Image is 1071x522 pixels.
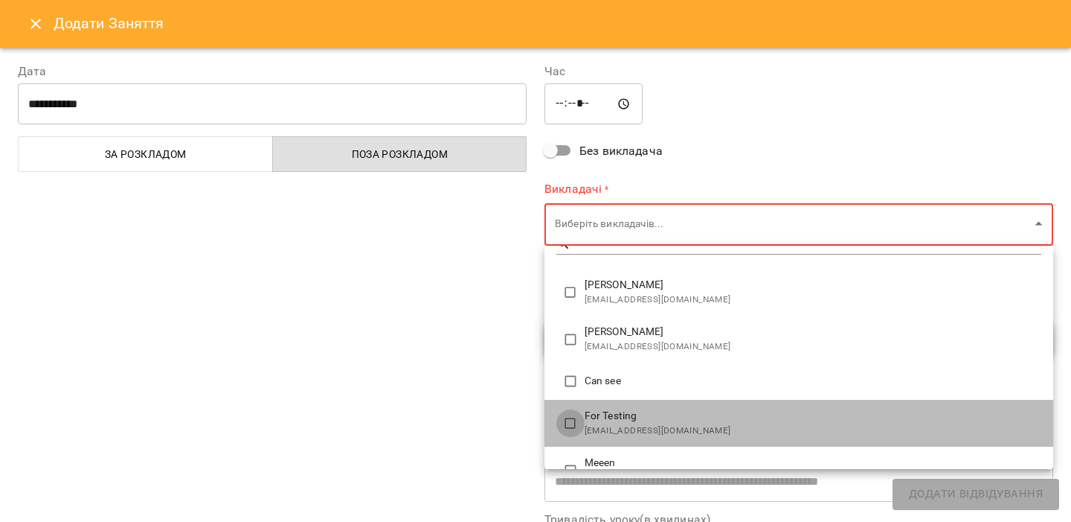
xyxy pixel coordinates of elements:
[585,325,1041,340] span: [PERSON_NAME]
[585,456,1041,471] span: Meeen
[585,409,1041,424] span: For Testing
[585,293,1041,308] span: [EMAIL_ADDRESS][DOMAIN_NAME]
[585,340,1041,354] span: [EMAIL_ADDRESS][DOMAIN_NAME]
[585,278,1041,293] span: [PERSON_NAME]
[585,424,1041,439] span: [EMAIL_ADDRESS][DOMAIN_NAME]
[585,374,1041,389] span: Can see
